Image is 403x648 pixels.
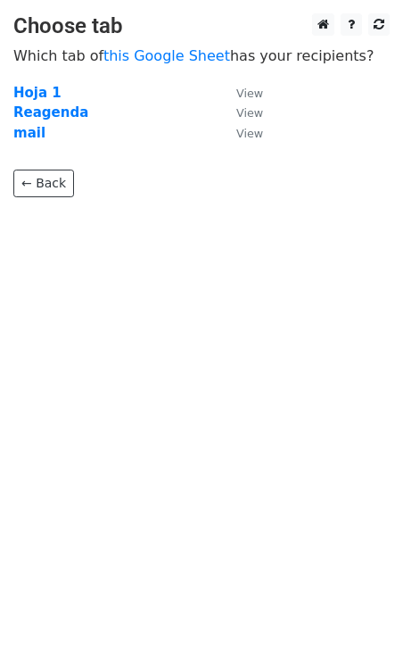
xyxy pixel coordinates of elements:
[236,87,263,100] small: View
[13,104,88,120] a: Reagenda
[218,85,263,101] a: View
[13,13,390,39] h3: Choose tab
[218,125,263,141] a: View
[13,85,62,101] a: Hoja 1
[236,106,263,120] small: View
[103,47,230,64] a: this Google Sheet
[218,104,263,120] a: View
[236,127,263,140] small: View
[13,170,74,197] a: ← Back
[13,46,390,65] p: Which tab of has your recipients?
[13,125,45,141] a: mail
